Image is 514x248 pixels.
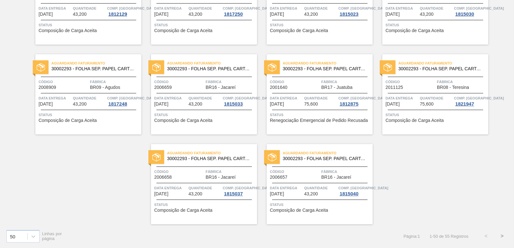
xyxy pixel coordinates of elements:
span: 29/09/2025 [385,12,400,17]
a: Comp. [GEOGRAPHIC_DATA]1821947 [454,95,487,107]
span: Aguardando Faturamento [167,150,257,156]
span: Quantidade [420,95,453,101]
a: statusAguardando Faturamento30002293 - FOLHA SEP. PAPEL CARTAO 1200x1000M 350gCódigo2001640Fábric... [257,54,373,134]
span: Data entrega [270,5,303,12]
span: Comp. Carga [338,95,388,101]
span: 43,200 [189,12,202,17]
span: Código [39,79,88,85]
span: 2001640 [270,85,288,90]
div: 1812875 [338,101,359,107]
span: Comp. Carga [454,95,504,101]
a: Comp. [GEOGRAPHIC_DATA]1815033 [223,95,255,107]
div: 1812129 [107,12,128,17]
img: status [37,63,45,72]
div: 1815033 [223,101,244,107]
div: 1821947 [454,101,475,107]
a: statusAguardando Faturamento30002293 - FOLHA SEP. PAPEL CARTAO 1200x1000M 350gCódigo2006659Fábric... [141,54,257,134]
span: 2006659 [154,85,172,90]
span: Status [270,112,371,118]
span: Data entrega [154,5,187,12]
span: 2006658 [154,175,172,180]
span: Aguardando Faturamento [283,60,373,66]
span: Código [270,79,320,85]
span: 02/10/2025 [270,102,284,107]
span: Quantidade [189,5,221,12]
div: 1817248 [107,101,128,107]
span: Linhas por página [42,231,62,241]
span: Quantidade [189,185,221,191]
span: Composição de Carga Aceita [154,118,212,123]
div: 1815030 [454,12,475,17]
span: BR16 - Jacareí [206,85,235,90]
span: Composição de Carga Aceita [270,208,328,213]
a: Comp. [GEOGRAPHIC_DATA]1815037 [223,185,255,196]
span: Data entrega [154,185,187,191]
img: status [268,153,276,161]
a: Comp. [GEOGRAPHIC_DATA]1812129 [107,5,140,17]
a: statusAguardando Faturamento30002293 - FOLHA SEP. PAPEL CARTAO 1200x1000M 350gCódigo2006658Fábric... [141,144,257,224]
span: Fábrica [437,79,487,85]
a: Comp. [GEOGRAPHIC_DATA]1817250 [223,5,255,17]
span: Comp. Carga [223,5,272,12]
span: 43,200 [73,102,87,107]
span: 2008909 [39,85,56,90]
span: Código [154,79,204,85]
span: Quantidade [73,5,106,12]
span: Status [154,22,255,28]
span: 43,200 [189,192,202,196]
span: Fábrica [90,79,140,85]
span: Composição de Carga Aceita [385,28,444,33]
span: Composição de Carga Aceita [270,28,328,33]
a: Comp. [GEOGRAPHIC_DATA]1812875 [338,95,371,107]
span: 43,200 [189,102,202,107]
span: BR16 - Jacareí [206,175,235,180]
span: Quantidade [304,185,337,191]
button: < [478,228,494,244]
span: 30002293 - FOLHA SEP. PAPEL CARTAO 1200x1000M 350g [167,156,252,161]
a: Comp. [GEOGRAPHIC_DATA]1815030 [454,5,487,17]
span: Quantidade [189,95,221,101]
span: 01/10/2025 [39,102,53,107]
a: statusAguardando Faturamento30002293 - FOLHA SEP. PAPEL CARTAO 1200x1000M 350gCódigo2008909Fábric... [26,54,141,134]
span: 43,200 [73,12,87,17]
span: BR16 - Jacareí [321,175,351,180]
div: 1817250 [223,12,244,17]
span: 30002293 - FOLHA SEP. PAPEL CARTAO 1200x1000M 350g [283,66,368,71]
span: Status [270,22,371,28]
img: status [268,63,276,72]
span: 30002293 - FOLHA SEP. PAPEL CARTAO 1200x1000M 350g [398,66,483,71]
span: 2011125 [385,85,403,90]
span: 43,200 [304,12,318,17]
span: Página : 1 [403,234,420,239]
span: Fábrica [206,168,255,175]
span: Composição de Carga Aceita [39,28,97,33]
span: Status [385,112,487,118]
div: 50 [10,234,15,239]
span: Fábrica [321,79,371,85]
span: Data entrega [154,95,187,101]
span: 27/09/2025 [154,12,168,17]
span: Composição de Carga Aceita [39,118,97,123]
span: Data entrega [39,95,71,101]
span: Status [154,201,255,208]
span: 27/09/2025 [270,12,284,17]
span: Comp. Carga [107,95,157,101]
span: Data entrega [270,185,303,191]
span: Código [385,79,435,85]
span: 03/10/2025 [154,192,168,196]
span: Aguardando Faturamento [167,60,257,66]
span: 43,200 [304,192,318,196]
span: Comp. Carga [338,5,388,12]
span: Aguardando Faturamento [283,150,373,156]
span: Renegociação Emergencial de Pedido Recusada [270,118,368,123]
span: BR17 - Juatuba [321,85,352,90]
img: status [152,153,161,161]
span: Fábrica [321,168,371,175]
span: BR08 - Teresina [437,85,469,90]
span: Data entrega [39,5,71,12]
span: 01/10/2025 [154,102,168,107]
span: BR09 - Agudos [90,85,120,90]
span: Comp. Carga [223,95,272,101]
span: 75,600 [304,102,318,107]
span: Aguardando Faturamento [398,60,488,66]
